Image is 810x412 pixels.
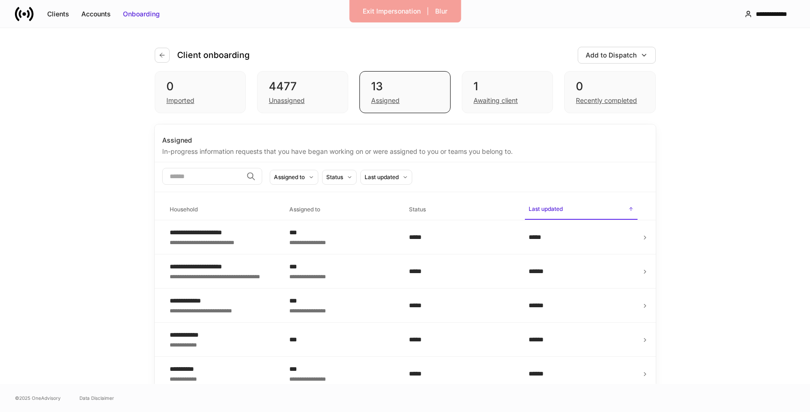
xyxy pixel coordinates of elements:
[586,51,637,60] div: Add to Dispatch
[326,173,343,181] div: Status
[357,4,427,19] button: Exit Impersonation
[75,7,117,22] button: Accounts
[166,96,194,105] div: Imported
[47,9,69,19] div: Clients
[41,7,75,22] button: Clients
[576,96,637,105] div: Recently completed
[269,96,305,105] div: Unassigned
[117,7,166,22] button: Onboarding
[162,136,648,145] div: Assigned
[123,9,160,19] div: Onboarding
[576,79,644,94] div: 0
[286,200,398,219] span: Assigned to
[81,9,111,19] div: Accounts
[578,47,656,64] button: Add to Dispatch
[15,394,61,402] span: © 2025 OneAdvisory
[170,205,198,214] h6: Household
[166,200,278,219] span: Household
[363,7,421,16] div: Exit Impersonation
[435,7,447,16] div: Blur
[473,79,541,94] div: 1
[462,71,553,113] div: 1Awaiting client
[405,200,517,219] span: Status
[177,50,250,61] h4: Client onboarding
[269,79,337,94] div: 4477
[289,205,320,214] h6: Assigned to
[409,205,426,214] h6: Status
[162,145,648,156] div: In-progress information requests that you have began working on or were assigned to you or teams ...
[365,173,399,181] div: Last updated
[257,71,348,113] div: 4477Unassigned
[359,71,451,113] div: 13Assigned
[429,4,453,19] button: Blur
[166,79,234,94] div: 0
[274,173,305,181] div: Assigned to
[525,200,637,220] span: Last updated
[270,170,318,185] button: Assigned to
[79,394,114,402] a: Data Disclaimer
[371,79,439,94] div: 13
[529,204,563,213] h6: Last updated
[155,71,246,113] div: 0Imported
[473,96,518,105] div: Awaiting client
[322,170,357,185] button: Status
[360,170,412,185] button: Last updated
[564,71,655,113] div: 0Recently completed
[371,96,400,105] div: Assigned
